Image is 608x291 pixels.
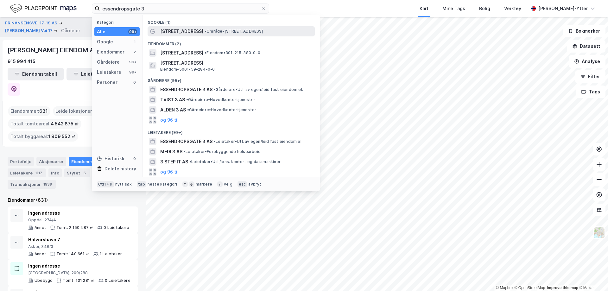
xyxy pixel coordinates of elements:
[186,97,188,102] span: •
[504,5,521,12] div: Verktøy
[547,286,578,290] a: Improve this map
[160,86,212,93] span: ESSENDROPSGATE 3 AS
[128,29,137,34] div: 99+
[97,20,140,25] div: Kategori
[97,58,120,66] div: Gårdeiere
[593,227,605,239] img: Z
[142,73,320,85] div: Gårdeiere (99+)
[8,58,35,65] div: 915 994 415
[214,87,216,92] span: •
[128,70,137,75] div: 99+
[48,168,62,177] div: Info
[160,67,215,72] span: Eiendom • 5001-59-284-0-0
[567,40,605,53] button: Datasett
[8,168,46,177] div: Leietakere
[28,262,130,270] div: Ingen adresse
[160,59,312,67] span: [STREET_ADDRESS]
[100,4,261,13] input: Søk på adresse, matrikkel, gårdeiere, leietakere eller personer
[28,218,129,223] div: Oppdal, 274/4
[160,49,203,57] span: [STREET_ADDRESS]
[34,170,43,176] div: 1117
[48,133,76,140] span: 1 909 552 ㎡
[442,5,465,12] div: Mine Tags
[132,39,137,44] div: 1
[35,278,53,283] div: Ubebygd
[64,168,90,177] div: Styret
[35,225,46,230] div: Annet
[10,3,77,14] img: logo.f888ab2527a4732fd821a326f86c7f29.svg
[97,181,114,187] div: Ctrl + k
[160,138,212,145] span: ESSENDROPSGATE 3 AS
[36,157,66,166] div: Aksjonærer
[479,5,490,12] div: Bolig
[8,131,78,142] div: Totalt byggareal :
[214,139,302,144] span: Leietaker • Utl. av egen/leid fast eiendom el.
[214,87,303,92] span: Gårdeiere • Utl. av egen/leid fast eiendom el.
[132,156,137,161] div: 0
[205,29,206,34] span: •
[496,286,513,290] a: Mapbox
[104,225,129,230] div: 0 Leietakere
[5,20,59,26] button: FR NANSENSVEI 17-19 AS
[132,49,137,54] div: 2
[66,68,123,80] button: Leietakertabell
[420,5,428,12] div: Kart
[28,244,122,249] div: Asker, 346/3
[132,80,137,85] div: 0
[97,38,113,46] div: Google
[160,96,185,104] span: TVIST 3 AS
[575,70,605,83] button: Filter
[8,157,34,166] div: Portefølje
[8,196,138,204] div: Eiendommer (631)
[196,182,212,187] div: markere
[224,182,232,187] div: velg
[576,85,605,98] button: Tags
[81,170,88,176] div: 5
[61,27,80,35] div: Gårdeier
[63,278,95,283] div: Tomt: 131 281 ㎡
[160,116,179,124] button: og 96 til
[189,159,191,164] span: •
[35,251,46,256] div: Annet
[189,159,281,164] span: Leietaker • Utl./leas. kontor- og datamaskiner
[104,165,136,173] div: Delete history
[563,25,605,37] button: Bokmerker
[214,139,216,144] span: •
[576,261,608,291] iframe: Chat Widget
[184,149,261,154] span: Leietaker • Forebyggende helsearbeid
[160,168,179,176] button: og 96 til
[28,236,122,244] div: Halvorshavn 7
[97,155,124,162] div: Historikk
[515,286,545,290] a: OpenStreetMap
[128,60,137,65] div: 99+
[53,106,98,116] div: Leide lokasjoner :
[137,181,146,187] div: tab
[28,209,129,217] div: Ingen adresse
[97,28,105,35] div: Alle
[97,48,124,56] div: Eiendommer
[205,50,260,55] span: Eiendom • 301-215-380-0-0
[205,29,263,34] span: Område • [STREET_ADDRESS]
[51,120,79,128] span: 4 542 875 ㎡
[248,182,261,187] div: avbryt
[187,107,256,112] span: Gårdeiere • Hovedkontortjenester
[97,68,121,76] div: Leietakere
[184,149,186,154] span: •
[115,182,132,187] div: nytt søk
[205,50,206,55] span: •
[5,28,54,34] button: [PERSON_NAME] Vei 17
[160,28,203,35] span: [STREET_ADDRESS]
[28,270,130,275] div: [GEOGRAPHIC_DATA], 209/288
[39,107,48,115] span: 631
[142,125,320,136] div: Leietakere (99+)
[8,68,64,80] button: Eiendomstabell
[56,251,90,256] div: Tomt: 140 661 ㎡
[142,15,320,26] div: Google (1)
[100,251,122,256] div: 1 Leietaker
[187,107,189,112] span: •
[160,148,182,155] span: MEDI 3 AS
[160,158,188,166] span: 3 STEP IT AS
[42,181,53,187] div: 1938
[56,225,93,230] div: Tomt: 2 150 487 ㎡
